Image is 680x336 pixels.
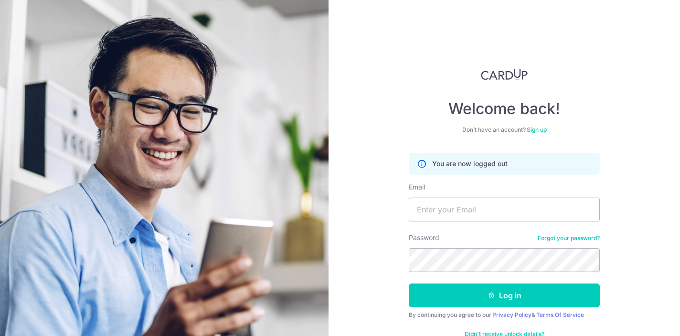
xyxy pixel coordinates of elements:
h4: Welcome back! [409,99,600,118]
a: Privacy Policy [492,311,531,318]
a: Sign up [527,126,547,133]
div: By continuing you agree to our & [409,311,600,319]
a: Forgot your password? [538,234,600,242]
img: CardUp Logo [481,69,528,80]
button: Log in [409,283,600,307]
div: Don’t have an account? [409,126,600,134]
label: Password [409,233,439,242]
a: Terms Of Service [536,311,584,318]
p: You are now logged out [432,159,508,168]
label: Email [409,182,425,192]
input: Enter your Email [409,198,600,221]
